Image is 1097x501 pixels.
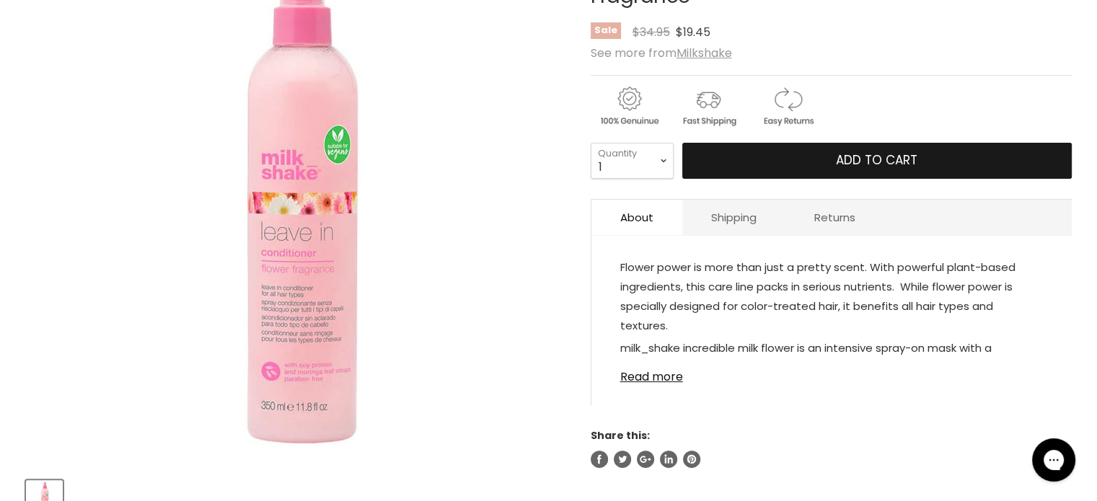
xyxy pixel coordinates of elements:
[749,84,826,128] img: returns.gif
[591,200,682,235] a: About
[633,24,670,40] span: $34.95
[1025,433,1083,487] iframe: Gorgias live chat messenger
[677,45,732,61] a: Milkshake
[591,84,667,128] img: genuine.gif
[785,200,884,235] a: Returns
[836,151,917,169] span: Add to cart
[591,428,650,443] span: Share this:
[676,24,710,40] span: $19.45
[591,143,674,179] select: Quantity
[620,257,1043,338] p: Flower power is more than just a pretty scent. With powerful plant-based ingredients, this care l...
[670,84,746,128] img: shipping.gif
[620,362,1043,383] a: Read more
[591,429,1072,468] aside: Share this:
[682,200,785,235] a: Shipping
[620,338,1043,380] p: milk_shake incredible milk flower is an intensive spray-on mask with a nourishing and protective ...
[591,22,621,39] span: Sale
[591,45,732,61] span: See more from
[682,143,1072,179] button: Add to cart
